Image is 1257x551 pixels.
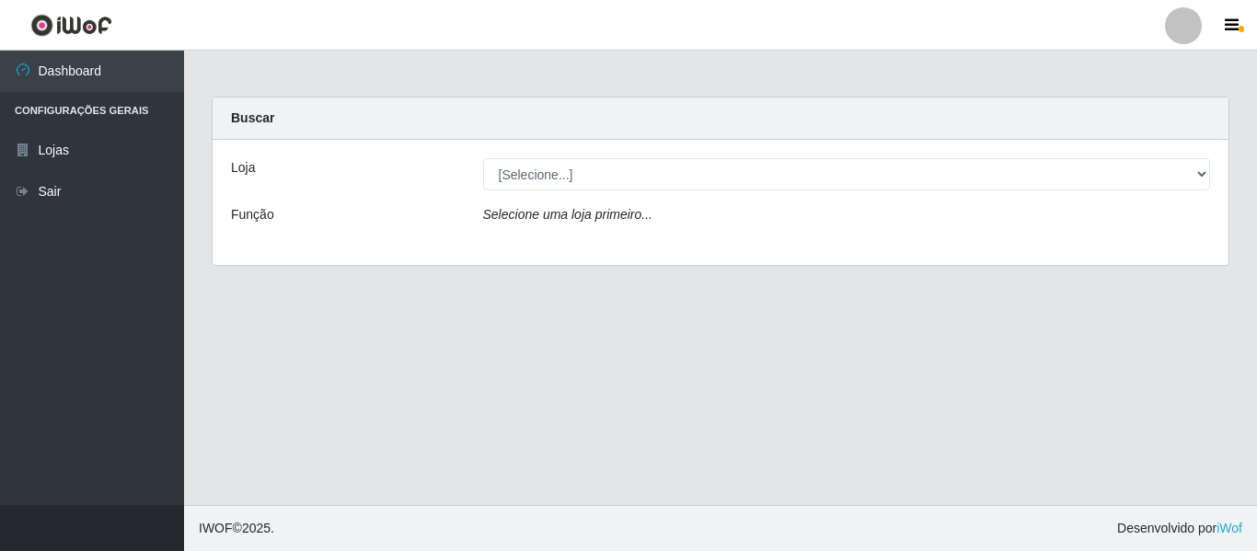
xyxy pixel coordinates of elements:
span: IWOF [199,521,233,535]
strong: Buscar [231,110,274,125]
a: iWof [1217,521,1242,535]
span: © 2025 . [199,519,274,538]
span: Desenvolvido por [1117,519,1242,538]
label: Função [231,205,274,224]
i: Selecione uma loja primeiro... [483,207,652,222]
img: CoreUI Logo [30,14,112,37]
label: Loja [231,158,255,178]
